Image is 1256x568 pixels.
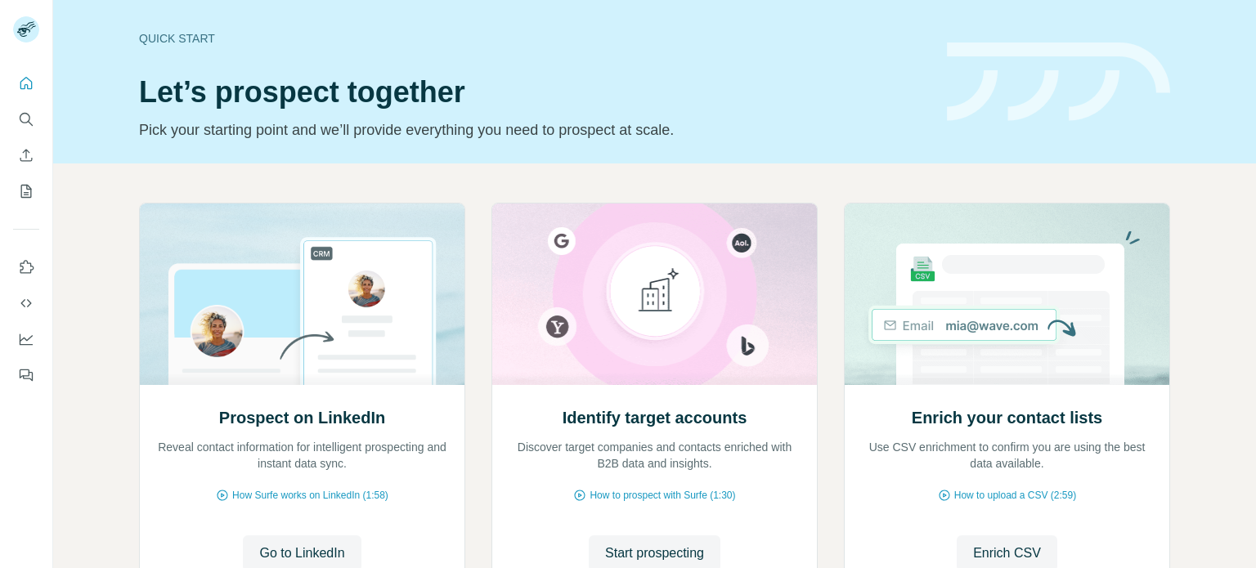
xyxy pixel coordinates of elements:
[590,488,735,503] span: How to prospect with Surfe (1:30)
[13,360,39,390] button: Feedback
[13,141,39,170] button: Enrich CSV
[139,203,465,385] img: Prospect on LinkedIn
[973,543,1041,563] span: Enrich CSV
[491,203,818,385] img: Identify target accounts
[844,203,1170,385] img: Enrich your contact lists
[13,288,39,318] button: Use Surfe API
[954,488,1076,503] span: How to upload a CSV (2:59)
[861,439,1153,472] p: Use CSV enrichment to confirm you are using the best data available.
[156,439,448,472] p: Reveal contact information for intelligent prospecting and instant data sync.
[912,406,1102,429] h2: Enrich your contact lists
[139,76,927,109] h1: Let’s prospect together
[13,69,39,98] button: Quick start
[13,105,39,134] button: Search
[13,177,39,206] button: My lists
[563,406,747,429] h2: Identify target accounts
[139,30,927,47] div: Quick start
[509,439,801,472] p: Discover target companies and contacts enriched with B2B data and insights.
[13,253,39,282] button: Use Surfe on LinkedIn
[232,488,388,503] span: How Surfe works on LinkedIn (1:58)
[259,543,344,563] span: Go to LinkedIn
[139,119,927,141] p: Pick your starting point and we’ll provide everything you need to prospect at scale.
[605,543,704,563] span: Start prospecting
[219,406,385,429] h2: Prospect on LinkedIn
[947,42,1170,122] img: banner
[13,324,39,354] button: Dashboard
